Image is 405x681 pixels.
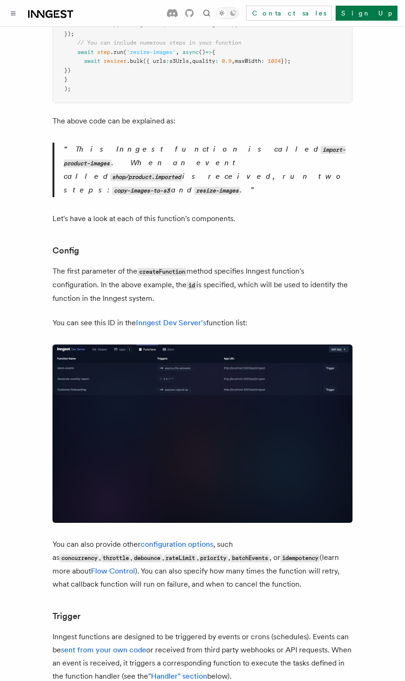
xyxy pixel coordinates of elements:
[268,58,281,64] span: 1024
[187,282,196,290] code: id
[222,58,232,64] span: 0.9
[215,58,218,64] span: :
[169,58,189,64] span: s3Urls
[143,58,166,64] span: ({ urls
[235,58,261,64] span: maxWidth
[192,58,215,64] span: quality
[64,76,67,83] span: }
[84,58,100,64] span: await
[61,645,146,654] a: sent from your own code
[52,344,352,523] img: Screenshot of the Inngest Dev Server interface showing three functions listed under the 'Function...
[64,146,345,168] code: import-product-images
[52,538,352,591] p: You can also provide other , such as , , , , , , or (learn more about ). You can also specify how...
[64,85,71,92] span: );
[136,318,206,327] a: Inngest Dev Server's
[137,268,187,276] code: createFunction
[182,49,199,55] span: async
[230,554,270,562] code: batchEvents
[216,8,239,19] button: Toggle dark mode
[52,212,352,225] p: Let's have a look at each of this function's components.
[123,49,127,55] span: (
[127,49,176,55] span: 'resize-images'
[199,49,205,55] span: ()
[189,58,192,64] span: ,
[205,49,212,55] span: =>
[52,265,352,305] p: The first parameter of the method specifies Inngest function's configuration. In the above exampl...
[91,566,135,575] a: Flow Control
[232,58,235,64] span: ,
[132,554,162,562] code: debounce
[246,6,332,21] a: Contact sales
[141,540,213,549] a: configuration options
[127,58,143,64] span: .bulk
[212,49,215,55] span: {
[176,49,179,55] span: ,
[64,143,352,197] p: This Inngest function is called . When an event called is received, run two steps: and .
[7,8,19,19] button: Toggle navigation
[52,115,352,128] p: The above code can be explained as:
[112,187,171,195] code: copy-images-to-s3
[77,49,94,55] span: await
[194,187,240,195] code: resize-images
[97,49,110,55] span: step
[52,244,79,257] a: Config
[110,49,123,55] span: .run
[60,554,99,562] code: concurrency
[281,58,291,64] span: });
[52,610,81,623] a: Trigger
[64,67,71,74] span: })
[164,554,197,562] code: rateLimit
[280,554,320,562] code: idempotency
[261,58,264,64] span: :
[77,39,241,46] span: // You can include numerous steps in your function
[52,316,352,329] p: You can see this ID in the function list:
[148,672,207,681] a: "Handler" section
[336,6,397,21] a: Sign Up
[166,58,169,64] span: :
[199,554,228,562] code: priority
[64,31,74,37] span: });
[101,554,130,562] code: throttle
[104,58,127,64] span: resizer
[201,8,212,19] button: Find something...
[110,173,182,181] code: shop/product.imported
